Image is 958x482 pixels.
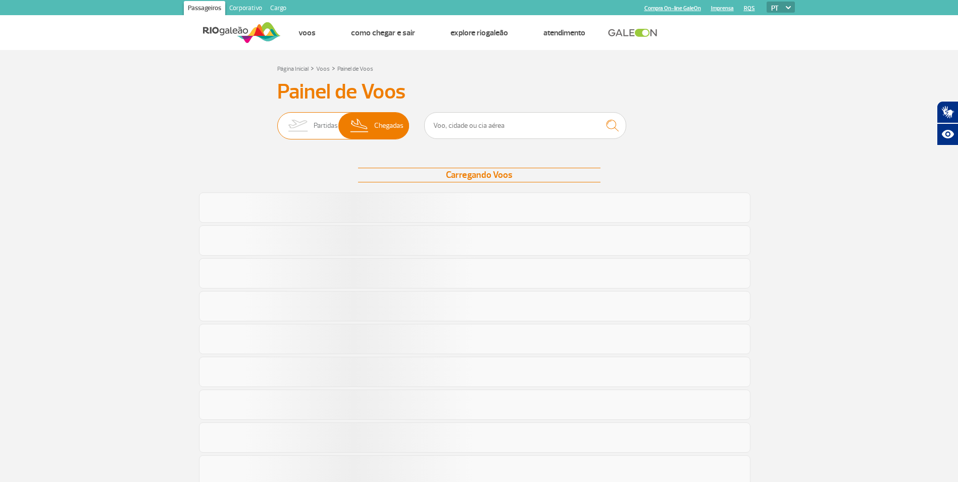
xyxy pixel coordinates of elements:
a: Imprensa [711,5,734,12]
a: Explore RIOgaleão [450,28,508,38]
a: Voos [298,28,316,38]
a: > [332,62,335,74]
input: Voo, cidade ou cia aérea [424,112,626,139]
a: Cargo [266,1,290,17]
a: Painel de Voos [337,65,373,73]
button: Abrir tradutor de língua de sinais. [937,101,958,123]
a: > [311,62,314,74]
img: slider-embarque [282,113,314,139]
a: Página Inicial [277,65,309,73]
a: Como chegar e sair [351,28,415,38]
a: Passageiros [184,1,225,17]
img: slider-desembarque [345,113,375,139]
h3: Painel de Voos [277,79,681,105]
span: Partidas [314,113,338,139]
button: Abrir recursos assistivos. [937,123,958,146]
div: Carregando Voos [358,168,600,182]
div: Plugin de acessibilidade da Hand Talk. [937,101,958,146]
a: Compra On-line GaleOn [644,5,701,12]
a: Voos [316,65,330,73]
a: Corporativo [225,1,266,17]
a: Atendimento [543,28,585,38]
a: RQS [744,5,755,12]
span: Chegadas [374,113,404,139]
